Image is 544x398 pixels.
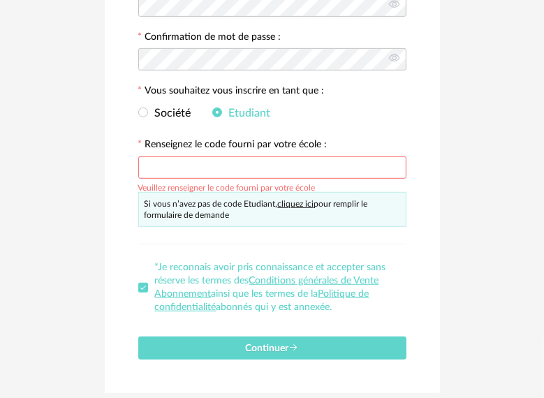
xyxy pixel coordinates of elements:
[138,86,325,98] label: Vous souhaitez vous inscrire en tant que :
[138,140,328,152] label: Renseignez le code fourni par votre école :
[138,181,316,192] div: Veuillez renseigner le code fourni par votre école
[278,200,314,208] a: cliquez ici
[138,192,406,227] div: Si vous n’avez pas de code Etudiant, pour remplir le formulaire de demande
[138,337,406,360] button: Continuer
[155,276,379,299] a: Conditions générales de Vente Abonnement
[246,344,299,353] span: Continuer
[155,289,369,312] a: Politique de confidentialité
[138,32,281,45] label: Confirmation de mot de passe :
[222,108,271,119] span: Etudiant
[148,108,191,119] span: Société
[155,263,386,312] span: *Je reconnais avoir pris connaissance et accepter sans réserve les termes des ainsi que les terme...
